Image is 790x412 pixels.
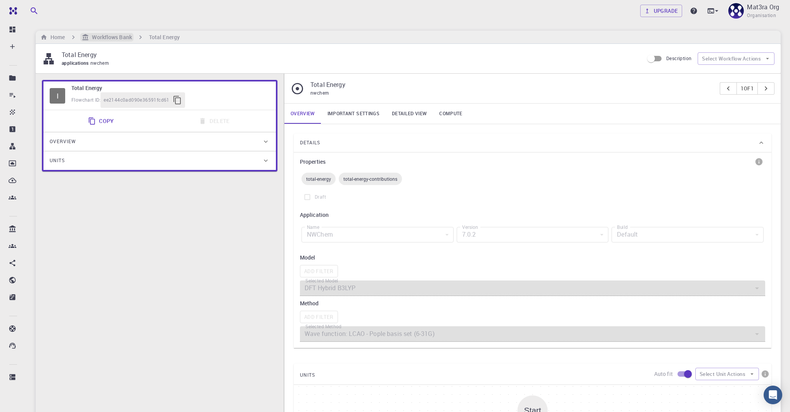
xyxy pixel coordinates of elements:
div: Details [294,133,771,152]
div: I [50,88,65,104]
button: info [753,156,765,168]
h6: Properties [300,158,326,166]
button: 1of1 [736,82,758,95]
a: Overview [284,104,321,124]
span: Overview [50,135,76,148]
div: Default [612,227,764,242]
p: Total Energy [310,80,714,89]
label: Selected Method [305,323,341,330]
a: Important settings [321,104,386,124]
img: Mat3ra Org [728,3,744,19]
h6: Workflows Bank [89,33,132,42]
div: NWChem [301,227,454,242]
button: Copy [83,113,120,129]
span: Support [16,5,44,12]
h6: Total Energy [149,33,180,42]
span: Details [300,137,320,149]
h6: Home [47,33,65,42]
div: 7.0.2 [457,227,609,242]
a: Detailed view [386,104,433,124]
div: Units [43,151,276,170]
span: Description [666,55,691,61]
span: nwchem [90,60,112,66]
span: Draft [315,193,326,201]
span: Units [50,154,65,167]
p: Auto fit [654,370,673,378]
span: nwchem [310,90,329,96]
img: logo [6,7,17,15]
button: Upgrade [640,5,683,17]
span: Idle [50,88,65,104]
p: Total Energy [62,50,638,59]
button: info [759,368,771,380]
label: Version [462,224,478,230]
a: Compute [433,104,468,124]
label: Name [307,224,319,230]
p: Mat3ra Org [747,2,779,12]
span: UNITS [300,369,315,381]
div: pager [720,82,774,95]
button: Select Workflow Actions [698,52,774,65]
h6: Method [300,299,765,308]
span: Flowchart ID: [71,97,100,103]
span: total-energy-contributions [339,176,402,182]
span: ee2144c0ad090e36591fcd61 [104,96,170,104]
input: Select a method [303,329,750,339]
span: applications [62,60,90,66]
button: Select Unit Actions [695,368,759,380]
input: Select a model [303,283,750,294]
label: Selected Model [305,277,338,284]
div: Overview [43,132,276,151]
span: Organisation [747,12,776,19]
h6: Model [300,253,765,262]
label: Build [617,224,628,230]
h6: Total Energy [71,84,270,92]
span: total-energy [301,176,336,182]
h6: Application [300,211,765,219]
div: Open Intercom Messenger [764,386,782,404]
nav: breadcrumb [39,33,181,42]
